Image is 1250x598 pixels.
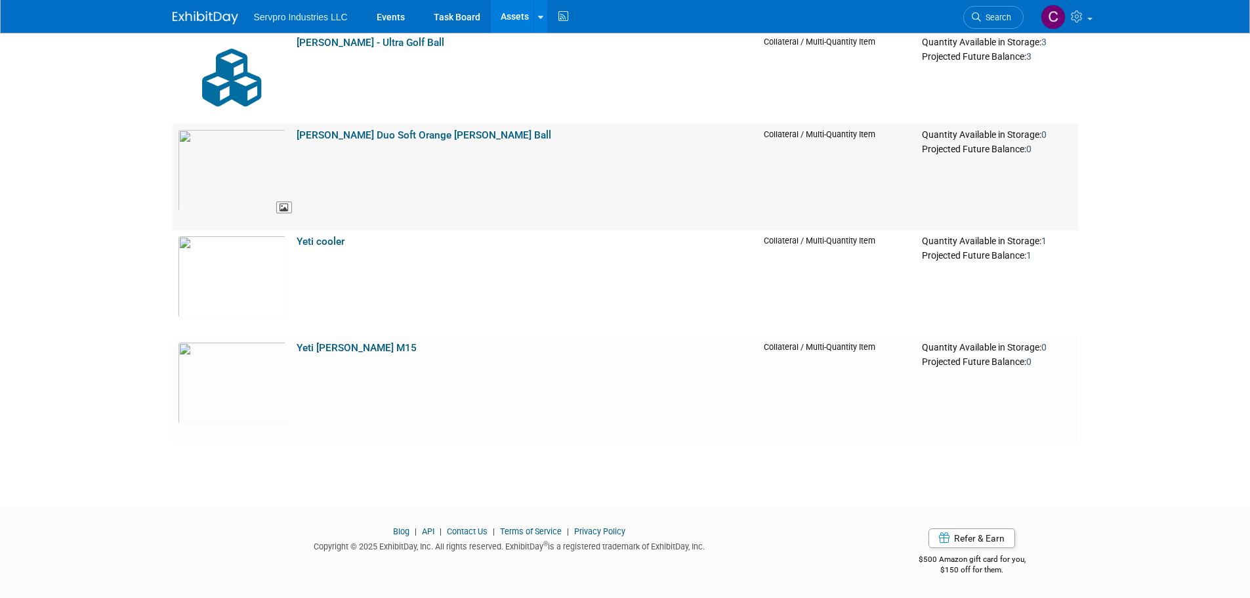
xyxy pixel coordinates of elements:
[1026,144,1031,154] span: 0
[1026,51,1031,62] span: 3
[276,202,292,214] span: View Asset Image
[1026,356,1031,367] span: 0
[1041,5,1066,30] img: Chris Chassagneux
[759,32,917,124] td: Collateral / Multi-Quantity Item
[1026,250,1031,261] span: 1
[447,526,488,536] a: Contact Us
[543,540,548,547] sup: ®
[759,124,917,230] td: Collateral / Multi-Quantity Item
[178,37,286,119] img: Collateral-Icon-2.png
[922,354,1072,368] div: Projected Future Balance:
[922,342,1072,354] div: Quantity Available in Storage:
[173,11,238,24] img: ExhibitDay
[922,49,1072,63] div: Projected Future Balance:
[500,526,562,536] a: Terms of Service
[922,247,1072,262] div: Projected Future Balance:
[1041,342,1047,352] span: 0
[393,526,409,536] a: Blog
[866,545,1078,576] div: $500 Amazon gift card for you,
[574,526,625,536] a: Privacy Policy
[254,12,348,22] span: Servpro Industries LLC
[422,526,434,536] a: API
[1041,129,1047,140] span: 0
[297,37,444,49] a: [PERSON_NAME] - Ultra Golf Ball
[922,236,1072,247] div: Quantity Available in Storage:
[297,342,417,354] a: Yeti [PERSON_NAME] M15
[1041,37,1047,47] span: 3
[759,230,917,337] td: Collateral / Multi-Quantity Item
[866,565,1078,576] div: $150 off for them.
[411,526,420,536] span: |
[490,526,498,536] span: |
[436,526,445,536] span: |
[297,129,551,141] a: [PERSON_NAME] Duo Soft Orange [PERSON_NAME] Ball
[564,526,572,536] span: |
[981,12,1011,22] span: Search
[922,129,1072,141] div: Quantity Available in Storage:
[928,528,1015,548] a: Refer & Earn
[173,538,847,553] div: Copyright © 2025 ExhibitDay, Inc. All rights reserved. ExhibitDay is a registered trademark of Ex...
[963,6,1024,29] a: Search
[922,141,1072,156] div: Projected Future Balance:
[922,37,1072,49] div: Quantity Available in Storage:
[1041,236,1047,246] span: 1
[759,337,917,443] td: Collateral / Multi-Quantity Item
[297,236,344,247] a: Yeti cooler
